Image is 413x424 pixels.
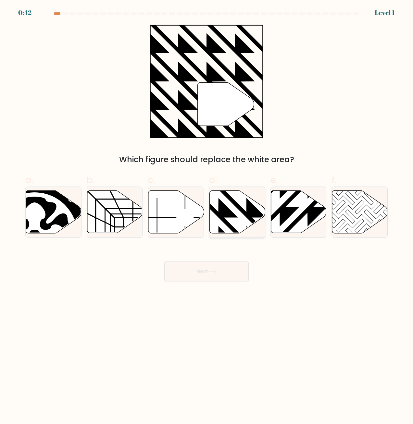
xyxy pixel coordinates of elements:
[29,154,384,165] div: Which figure should replace the white area?
[198,83,254,126] g: "
[332,174,336,186] span: f.
[148,174,155,186] span: c.
[25,174,33,186] span: a.
[87,174,94,186] span: b.
[209,174,217,186] span: d.
[270,174,278,186] span: e.
[375,8,395,18] div: Level 1
[164,261,249,282] button: Next
[18,8,31,18] div: 0:42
